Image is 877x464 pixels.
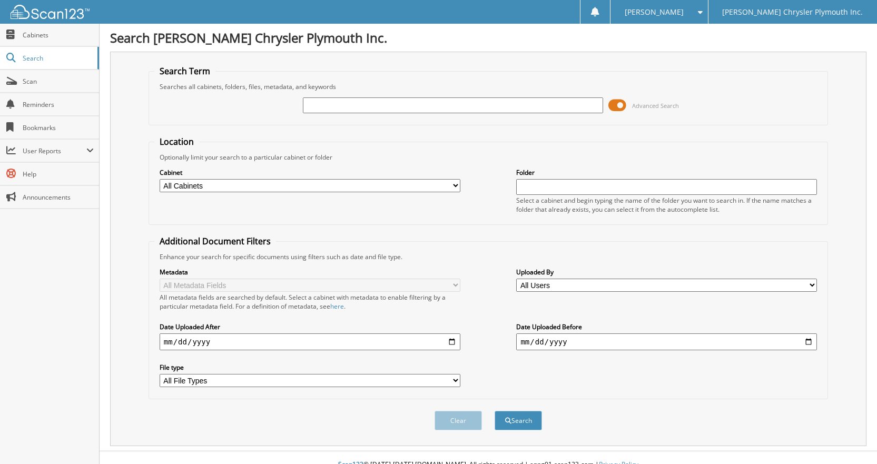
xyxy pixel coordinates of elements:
button: Search [495,411,542,430]
span: Reminders [23,100,94,109]
legend: Search Term [154,65,215,77]
label: File type [160,363,460,372]
label: Uploaded By [516,268,817,277]
span: [PERSON_NAME] [625,9,684,15]
span: Announcements [23,193,94,202]
h1: Search [PERSON_NAME] Chrysler Plymouth Inc. [110,29,866,46]
div: Enhance your search for specific documents using filters such as date and file type. [154,252,822,261]
div: Searches all cabinets, folders, files, metadata, and keywords [154,82,822,91]
span: Search [23,54,92,63]
legend: Additional Document Filters [154,235,276,247]
label: Cabinet [160,168,460,177]
span: [PERSON_NAME] Chrysler Plymouth Inc. [722,9,863,15]
label: Metadata [160,268,460,277]
img: scan123-logo-white.svg [11,5,90,19]
label: Date Uploaded Before [516,322,817,331]
span: Cabinets [23,31,94,40]
span: Bookmarks [23,123,94,132]
a: here [330,302,344,311]
button: Clear [435,411,482,430]
span: Help [23,170,94,179]
div: Optionally limit your search to a particular cabinet or folder [154,153,822,162]
legend: Location [154,136,199,147]
label: Folder [516,168,817,177]
input: end [516,333,817,350]
div: Select a cabinet and begin typing the name of the folder you want to search in. If the name match... [516,196,817,214]
input: start [160,333,460,350]
div: All metadata fields are searched by default. Select a cabinet with metadata to enable filtering b... [160,293,460,311]
span: User Reports [23,146,86,155]
label: Date Uploaded After [160,322,460,331]
span: Scan [23,77,94,86]
span: Advanced Search [632,102,679,110]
